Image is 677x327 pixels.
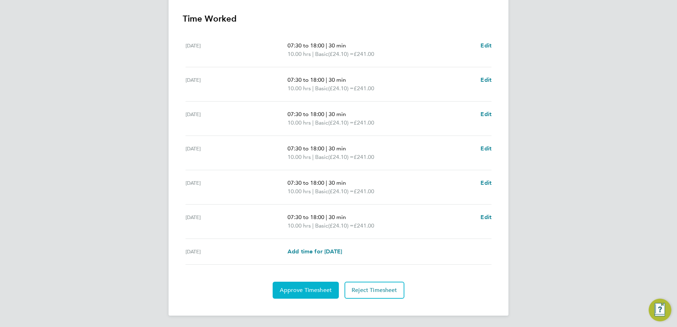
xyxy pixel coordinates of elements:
[186,213,288,230] div: [DATE]
[312,119,314,126] span: |
[480,214,491,220] span: Edit
[649,299,671,321] button: Engage Resource Center
[288,76,324,83] span: 07:30 to 18:00
[288,42,324,49] span: 07:30 to 18:00
[480,76,491,84] a: Edit
[329,214,346,220] span: 30 min
[315,153,328,161] span: Basic
[480,145,491,152] span: Edit
[480,179,491,187] a: Edit
[328,154,354,160] span: (£24.10) =
[315,222,328,230] span: Basic
[480,144,491,153] a: Edit
[328,222,354,229] span: (£24.10) =
[288,85,311,92] span: 10.00 hrs
[312,154,314,160] span: |
[326,76,327,83] span: |
[354,85,374,92] span: £241.00
[329,76,346,83] span: 30 min
[312,85,314,92] span: |
[354,222,374,229] span: £241.00
[186,247,288,256] div: [DATE]
[328,119,354,126] span: (£24.10) =
[326,179,327,186] span: |
[315,84,328,93] span: Basic
[352,287,397,294] span: Reject Timesheet
[328,51,354,57] span: (£24.10) =
[326,214,327,220] span: |
[480,213,491,222] a: Edit
[288,214,324,220] span: 07:30 to 18:00
[329,145,346,152] span: 30 min
[288,119,311,126] span: 10.00 hrs
[480,76,491,83] span: Edit
[280,287,332,294] span: Approve Timesheet
[480,111,491,117] span: Edit
[186,76,288,93] div: [DATE]
[480,110,491,119] a: Edit
[186,110,288,127] div: [DATE]
[288,154,311,160] span: 10.00 hrs
[326,42,327,49] span: |
[345,282,404,299] button: Reject Timesheet
[326,145,327,152] span: |
[480,179,491,186] span: Edit
[186,41,288,58] div: [DATE]
[312,188,314,195] span: |
[288,222,311,229] span: 10.00 hrs
[315,50,328,58] span: Basic
[288,188,311,195] span: 10.00 hrs
[328,188,354,195] span: (£24.10) =
[480,42,491,49] span: Edit
[288,179,324,186] span: 07:30 to 18:00
[183,13,494,24] h3: Time Worked
[354,51,374,57] span: £241.00
[315,119,328,127] span: Basic
[273,282,339,299] button: Approve Timesheet
[312,51,314,57] span: |
[329,42,346,49] span: 30 min
[354,119,374,126] span: £241.00
[329,179,346,186] span: 30 min
[354,154,374,160] span: £241.00
[312,222,314,229] span: |
[186,144,288,161] div: [DATE]
[288,51,311,57] span: 10.00 hrs
[480,41,491,50] a: Edit
[315,187,328,196] span: Basic
[288,247,342,256] a: Add time for [DATE]
[329,111,346,117] span: 30 min
[288,111,324,117] span: 07:30 to 18:00
[354,188,374,195] span: £241.00
[186,179,288,196] div: [DATE]
[326,111,327,117] span: |
[288,145,324,152] span: 07:30 to 18:00
[328,85,354,92] span: (£24.10) =
[288,248,342,255] span: Add time for [DATE]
